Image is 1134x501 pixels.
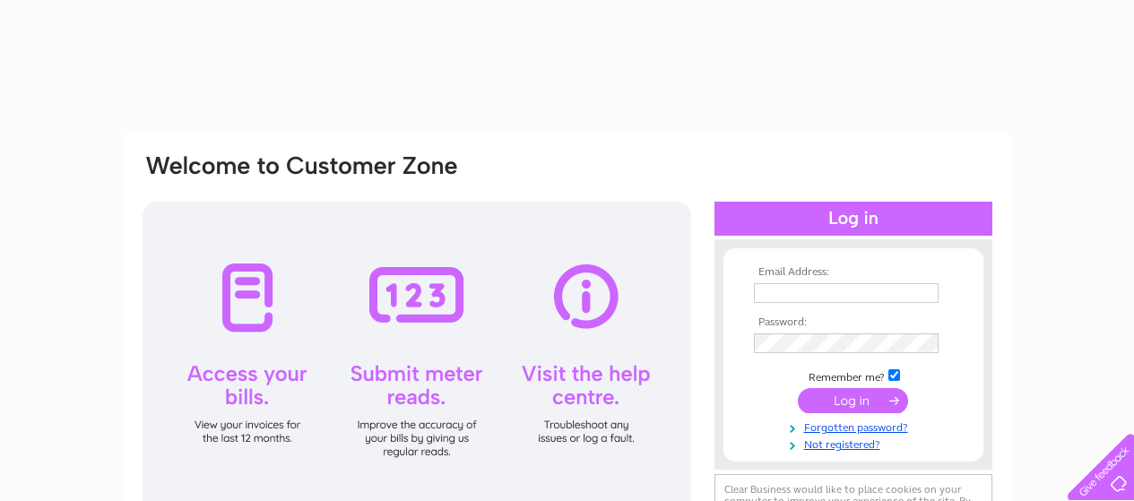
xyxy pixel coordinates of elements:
[754,418,957,435] a: Forgotten password?
[749,266,957,279] th: Email Address:
[798,388,908,413] input: Submit
[754,435,957,452] a: Not registered?
[749,367,957,384] td: Remember me?
[749,316,957,329] th: Password:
